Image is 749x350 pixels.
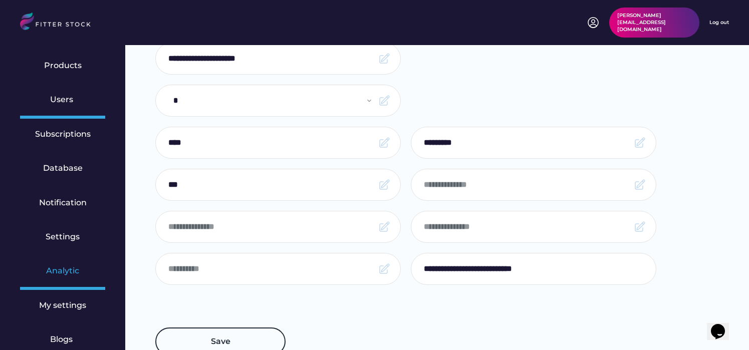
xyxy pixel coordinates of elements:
div: Notification [39,197,87,208]
div: Analytic [46,265,79,276]
img: Frame.svg [634,179,646,191]
div: Users [50,94,75,105]
div: Blogs [50,334,75,345]
img: Frame.svg [634,137,646,149]
img: Frame.svg [378,137,390,149]
img: Frame.svg [378,263,390,275]
div: Settings [46,231,80,242]
img: profile-circle.svg [587,17,599,29]
div: [PERSON_NAME][EMAIL_ADDRESS][DOMAIN_NAME] [617,12,691,33]
img: Frame.svg [378,179,390,191]
div: Database [43,163,83,174]
div: Log out [709,19,729,26]
img: Frame.svg [378,53,390,65]
img: LOGO.svg [20,13,99,33]
div: Subscriptions [35,129,91,140]
img: Frame.svg [634,221,646,233]
img: Frame.svg [378,221,390,233]
div: Products [44,60,82,71]
img: Frame.svg [378,95,390,107]
iframe: chat widget [707,310,739,340]
div: My settings [39,300,86,311]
